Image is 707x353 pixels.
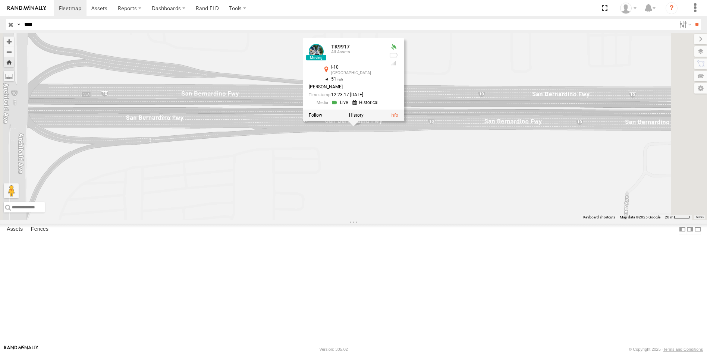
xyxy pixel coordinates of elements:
[309,85,383,89] div: [PERSON_NAME]
[666,2,678,14] i: ?
[4,37,14,47] button: Zoom in
[309,44,324,59] a: View Asset Details
[389,60,398,66] div: Last Event GSM Signal Strength
[16,19,22,30] label: Search Query
[583,215,615,220] button: Keyboard shortcuts
[352,99,381,106] a: View Historical Media Streams
[331,65,383,70] div: I-10
[696,216,704,219] a: Terms
[349,113,364,118] label: View Asset History
[331,99,350,106] a: View Live Media Streams
[676,19,692,30] label: Search Filter Options
[309,92,383,97] div: Date/time of location update
[618,3,639,14] div: Norma Casillas
[309,113,322,118] label: Realtime tracking of Asset
[4,346,38,353] a: Visit our Website
[629,347,703,352] div: © Copyright 2025 -
[7,6,46,11] img: rand-logo.svg
[4,71,14,81] label: Measure
[686,224,694,234] label: Dock Summary Table to the Right
[679,224,686,234] label: Dock Summary Table to the Left
[4,183,19,198] button: Drag Pegman onto the map to open Street View
[694,83,707,94] label: Map Settings
[27,224,52,234] label: Fences
[331,50,383,54] div: All Assets
[389,44,398,50] div: Valid GPS Fix
[620,215,660,219] span: Map data ©2025 Google
[331,44,350,50] a: TK9917
[389,52,398,58] div: No battery health information received from this device.
[4,47,14,57] button: Zoom out
[4,57,14,67] button: Zoom Home
[3,224,26,234] label: Assets
[320,347,348,352] div: Version: 305.02
[665,215,673,219] span: 20 m
[663,347,703,352] a: Terms and Conditions
[331,71,383,75] div: [GEOGRAPHIC_DATA]
[331,76,343,82] span: 51
[694,224,701,234] label: Hide Summary Table
[390,113,398,118] a: View Asset Details
[663,215,692,220] button: Map Scale: 20 m per 40 pixels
